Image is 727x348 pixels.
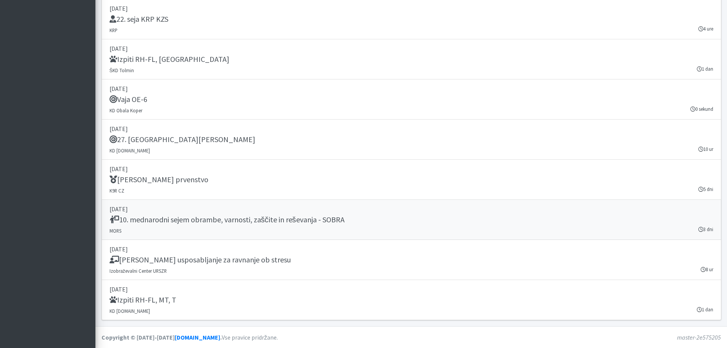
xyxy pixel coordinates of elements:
[110,164,713,173] p: [DATE]
[110,285,713,294] p: [DATE]
[102,200,721,240] a: [DATE] 10. mednarodni sejem obrambe, varnosti, zaščite in reševanja - SOBRA MORS 3 dni
[110,147,150,154] small: KD [DOMAIN_NAME]
[102,160,721,200] a: [DATE] [PERSON_NAME] prvenstvo K9R CZ 5 dni
[102,79,721,120] a: [DATE] Vaja OE-6 KD Obala Koper 0 sekund
[698,146,713,153] small: 10 ur
[110,95,147,104] h5: Vaja OE-6
[697,65,713,73] small: 1 dan
[110,188,124,194] small: K9R CZ
[701,266,713,273] small: 8 ur
[110,204,713,214] p: [DATE]
[102,240,721,280] a: [DATE] [PERSON_NAME] usposabljanje za ravnanje ob stresu Izobraževalni Center URSZR 8 ur
[690,105,713,113] small: 0 sekund
[110,244,713,254] p: [DATE]
[95,326,727,348] footer: Vse pravice pridržane.
[698,25,713,32] small: 4 ure
[698,226,713,233] small: 3 dni
[110,84,713,93] p: [DATE]
[102,280,721,320] a: [DATE] Izpiti RH-FL, MT, T KD [DOMAIN_NAME] 1 dan
[110,107,142,113] small: KD Obala Koper
[102,120,721,160] a: [DATE] 27. [GEOGRAPHIC_DATA][PERSON_NAME] KD [DOMAIN_NAME] 10 ur
[110,255,291,264] h5: [PERSON_NAME] usposabljanje za ravnanje ob stresu
[697,306,713,313] small: 1 dan
[698,186,713,193] small: 5 dni
[110,175,208,184] h5: [PERSON_NAME] prvenstvo
[110,268,167,274] small: Izobraževalni Center URSZR
[110,44,713,53] p: [DATE]
[110,215,345,224] h5: 10. mednarodni sejem obrambe, varnosti, zaščite in reševanja - SOBRA
[110,124,713,133] p: [DATE]
[677,333,721,341] em: master-2e575205
[102,39,721,79] a: [DATE] Izpiti RH-FL, [GEOGRAPHIC_DATA] ŠKD Tolmin 1 dan
[110,55,229,64] h5: Izpiti RH-FL, [GEOGRAPHIC_DATA]
[175,333,220,341] a: [DOMAIN_NAME]
[110,295,176,304] h5: Izpiti RH-FL, MT, T
[110,67,134,73] small: ŠKD Tolmin
[102,333,222,341] strong: Copyright © [DATE]-[DATE] .
[110,135,255,144] h5: 27. [GEOGRAPHIC_DATA][PERSON_NAME]
[110,228,121,234] small: MORS
[110,27,118,33] small: KRP
[110,308,150,314] small: KD [DOMAIN_NAME]
[110,4,713,13] p: [DATE]
[110,15,168,24] h5: 22. seja KRP KZS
